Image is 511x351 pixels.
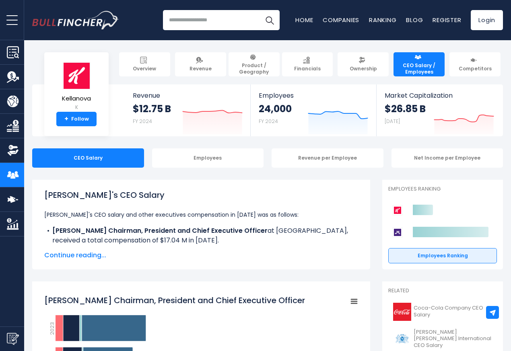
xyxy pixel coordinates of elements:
span: CEO Salary / Employees [397,62,441,75]
a: Register [433,16,461,24]
strong: $26.85 B [385,103,426,115]
a: Product / Geography [229,52,280,76]
span: Revenue [133,92,243,99]
a: Companies [323,16,359,24]
a: Financials [282,52,333,76]
img: Mondelez International competitors logo [392,227,403,238]
span: Competitors [459,66,492,72]
a: Employees 24,000 FY 2024 [251,84,376,136]
strong: $12.75 B [133,103,171,115]
a: Revenue $12.75 B FY 2024 [125,84,251,136]
small: FY 2024 [259,118,278,125]
div: CEO Salary [32,148,144,168]
a: Overview [119,52,170,76]
b: [PERSON_NAME] Chairman, President and Chief Executive Officer [52,226,268,235]
span: Product / Geography [232,62,276,75]
h1: [PERSON_NAME]'s CEO Salary [44,189,358,201]
a: Go to homepage [32,11,119,29]
p: Employees Ranking [388,186,497,193]
span: Revenue [190,66,212,72]
a: Home [295,16,313,24]
a: Blog [406,16,423,24]
img: Ownership [7,144,19,156]
a: Employees Ranking [388,248,497,263]
a: Ranking [369,16,396,24]
img: KO logo [393,303,411,321]
div: Net Income per Employee [391,148,503,168]
strong: 24,000 [259,103,292,115]
span: Overview [133,66,156,72]
small: [DATE] [385,118,400,125]
span: Financials [294,66,321,72]
span: Ownership [350,66,377,72]
a: Coca-Cola Company CEO Salary [388,301,497,323]
span: Coca-Cola Company CEO Salary [414,305,492,318]
a: Ownership [338,52,389,76]
div: Revenue per Employee [272,148,383,168]
a: Login [471,10,503,30]
p: Related [388,287,497,294]
img: Bullfincher logo [32,11,119,29]
a: Revenue [175,52,226,76]
strong: + [64,115,68,123]
a: +Follow [56,112,97,126]
span: Kellanova [62,95,91,102]
a: Competitors [449,52,501,76]
small: FY 2024 [133,118,152,125]
li: at [GEOGRAPHIC_DATA], received a total compensation of $17.04 M in [DATE]. [44,226,358,245]
p: [PERSON_NAME]'s CEO salary and other executives compensation in [DATE] was as follows: [44,210,358,220]
text: 2023 [48,322,56,335]
tspan: [PERSON_NAME] Chairman, President and Chief Executive Officer [44,295,305,306]
span: Employees [259,92,368,99]
a: Kellanova K [62,62,91,112]
span: Market Capitalization [385,92,494,99]
span: [PERSON_NAME] [PERSON_NAME] International CEO Salary [414,329,492,349]
small: K [62,104,91,111]
a: CEO Salary / Employees [394,52,445,76]
a: Market Capitalization $26.85 B [DATE] [377,84,502,136]
button: Search [260,10,280,30]
img: PM logo [393,330,411,348]
img: Kellanova competitors logo [392,205,403,216]
span: Continue reading... [44,250,358,260]
div: Employees [152,148,264,168]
